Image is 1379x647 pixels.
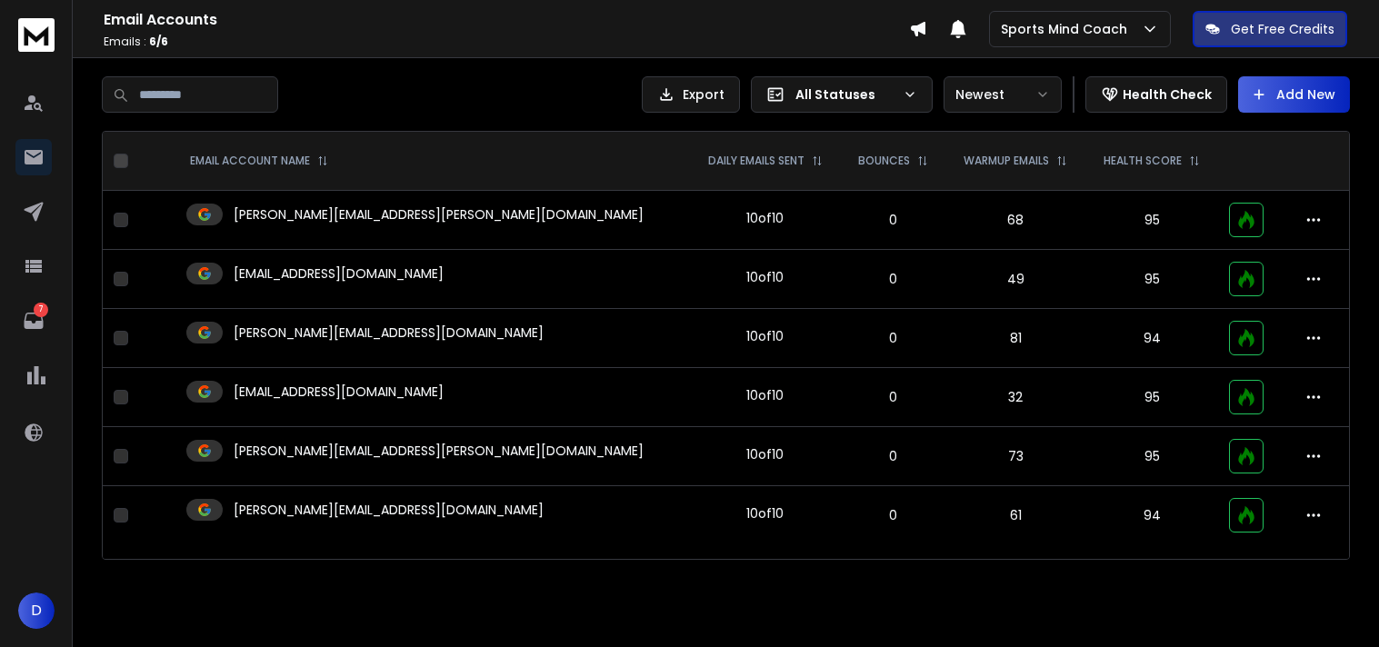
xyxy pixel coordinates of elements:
p: 0 [852,211,934,229]
div: 10 of 10 [746,327,784,345]
td: 94 [1085,486,1218,545]
div: 10 of 10 [746,209,784,227]
div: 10 of 10 [746,386,784,404]
p: [EMAIL_ADDRESS][DOMAIN_NAME] [234,383,444,401]
a: 7 [15,303,52,339]
p: HEALTH SCORE [1104,154,1182,168]
p: BOUNCES [858,154,910,168]
p: DAILY EMAILS SENT [708,154,804,168]
button: Add New [1238,76,1350,113]
div: 10 of 10 [746,268,784,286]
div: EMAIL ACCOUNT NAME [190,154,328,168]
p: Emails : [104,35,909,49]
p: [EMAIL_ADDRESS][DOMAIN_NAME] [234,264,444,283]
span: 6 / 6 [149,34,168,49]
td: 94 [1085,309,1218,368]
td: 73 [945,427,1085,486]
p: WARMUP EMAILS [964,154,1049,168]
td: 95 [1085,191,1218,250]
p: All Statuses [795,85,895,104]
p: [PERSON_NAME][EMAIL_ADDRESS][PERSON_NAME][DOMAIN_NAME] [234,442,644,460]
button: D [18,592,55,629]
td: 32 [945,368,1085,427]
p: Sports Mind Coach [1001,20,1134,38]
p: 0 [852,270,934,288]
td: 68 [945,191,1085,250]
p: [PERSON_NAME][EMAIL_ADDRESS][DOMAIN_NAME] [234,501,544,519]
td: 95 [1085,250,1218,309]
p: 0 [852,447,934,465]
td: 81 [945,309,1085,368]
td: 95 [1085,427,1218,486]
p: [PERSON_NAME][EMAIL_ADDRESS][PERSON_NAME][DOMAIN_NAME] [234,205,644,224]
div: 10 of 10 [746,504,784,523]
td: 95 [1085,368,1218,427]
p: 7 [34,303,48,317]
p: [PERSON_NAME][EMAIL_ADDRESS][DOMAIN_NAME] [234,323,544,342]
td: 49 [945,250,1085,309]
p: Get Free Credits [1231,20,1334,38]
p: 0 [852,506,934,524]
p: 0 [852,329,934,347]
p: Health Check [1123,85,1212,104]
button: Get Free Credits [1193,11,1347,47]
p: 0 [852,388,934,406]
td: 61 [945,486,1085,545]
h1: Email Accounts [104,9,909,31]
div: 10 of 10 [746,445,784,463]
img: logo [18,18,55,52]
button: Export [642,76,740,113]
button: Newest [944,76,1062,113]
button: Health Check [1085,76,1227,113]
